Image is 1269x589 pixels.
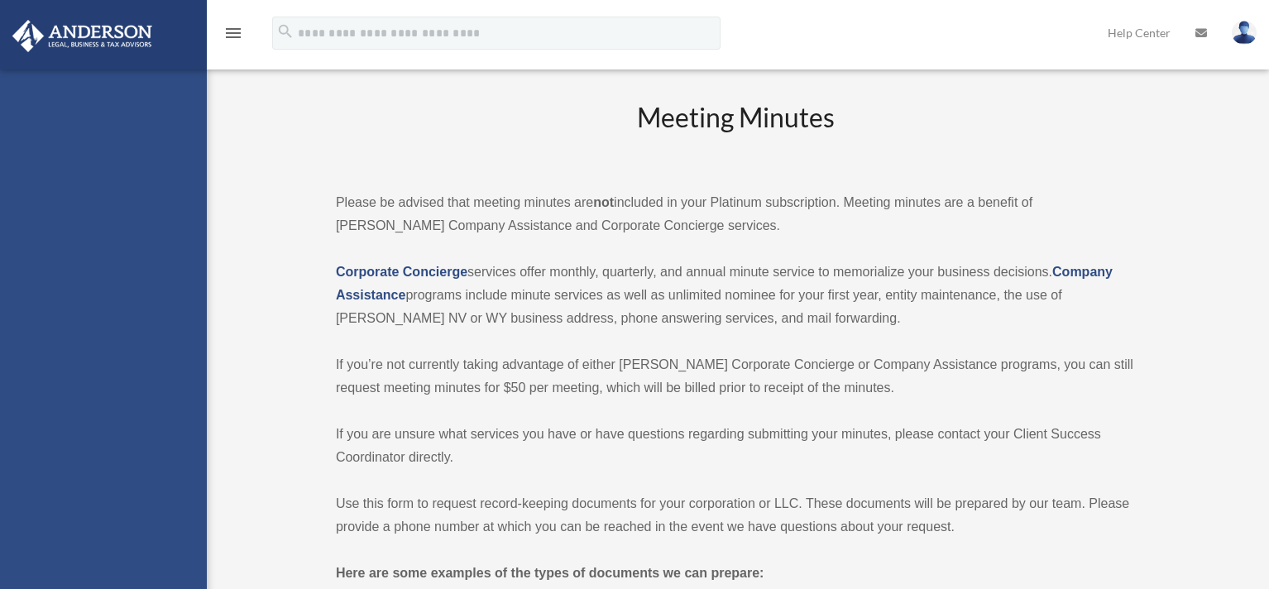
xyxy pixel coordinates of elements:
img: Anderson Advisors Platinum Portal [7,20,157,52]
p: services offer monthly, quarterly, and annual minute service to memorialize your business decisio... [336,261,1136,330]
p: If you are unsure what services you have or have questions regarding submitting your minutes, ple... [336,423,1136,469]
p: Use this form to request record-keeping documents for your corporation or LLC. These documents wi... [336,492,1136,539]
strong: not [593,195,614,209]
i: menu [223,23,243,43]
p: If you’re not currently taking advantage of either [PERSON_NAME] Corporate Concierge or Company A... [336,353,1136,400]
h2: Meeting Minutes [336,99,1136,168]
img: User Pic [1232,21,1257,45]
p: Please be advised that meeting minutes are included in your Platinum subscription. Meeting minute... [336,191,1136,237]
a: menu [223,29,243,43]
a: Company Assistance [336,265,1113,302]
a: Corporate Concierge [336,265,467,279]
i: search [276,22,295,41]
strong: Here are some examples of the types of documents we can prepare: [336,566,764,580]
